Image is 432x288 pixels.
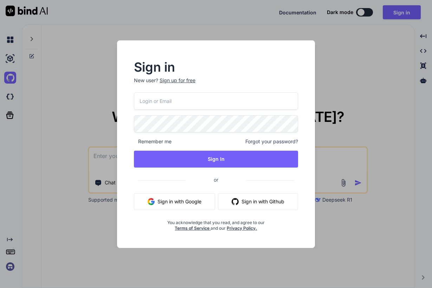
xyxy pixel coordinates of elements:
div: You acknowledge that you read, and agree to our and our [161,216,271,231]
span: Forgot your password? [245,138,298,145]
a: Privacy Policy. [227,225,257,231]
span: Remember me [134,138,172,145]
h2: Sign in [134,61,298,73]
img: github [232,198,239,205]
img: google [148,198,155,205]
button: Sign in with Github [218,193,298,210]
button: Sign in with Google [134,193,215,210]
a: Terms of Service [175,225,211,231]
p: New user? [134,77,298,92]
button: Sign In [134,151,298,168]
input: Login or Email [134,92,298,110]
div: Sign up for free [160,77,195,84]
span: or [186,171,246,188]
